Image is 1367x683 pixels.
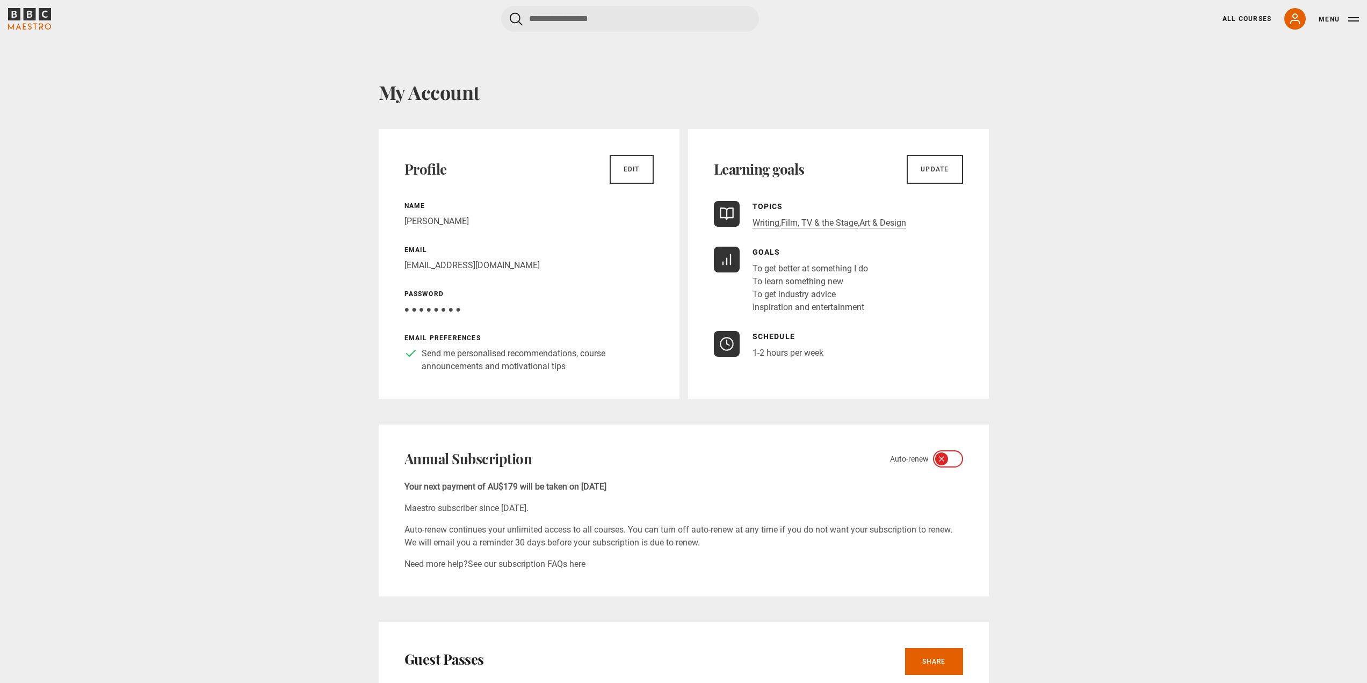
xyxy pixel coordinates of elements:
[404,259,654,272] p: [EMAIL_ADDRESS][DOMAIN_NAME]
[404,523,963,549] p: Auto-renew continues your unlimited access to all courses. You can turn off auto-renew at any tim...
[907,155,963,184] a: Update
[753,218,779,228] a: Writing
[404,245,654,255] p: Email
[859,218,906,228] a: Art & Design
[404,651,484,668] h2: Guest Passes
[753,247,868,258] p: Goals
[714,161,805,178] h2: Learning goals
[1223,14,1271,24] a: All Courses
[610,155,654,184] a: Edit
[501,6,759,32] input: Search
[753,262,868,275] li: To get better at something I do
[753,301,868,314] li: Inspiration and entertainment
[468,559,585,569] a: See our subscription FAQs here
[404,333,654,343] p: Email preferences
[753,288,868,301] li: To get industry advice
[753,201,906,212] p: Topics
[753,275,868,288] li: To learn something new
[404,289,654,299] p: Password
[510,12,523,26] button: Submit the search query
[890,454,929,465] span: Auto-renew
[753,217,906,229] p: , ,
[1319,14,1359,25] button: Toggle navigation
[753,347,823,360] p: 1-2 hours per week
[781,218,858,228] a: Film, TV & the Stage
[404,450,532,468] h2: Annual Subscription
[404,502,963,515] p: Maestro subscriber since [DATE].
[753,331,823,342] p: Schedule
[404,481,606,492] b: Your next payment of AU$179 will be taken on [DATE]
[404,201,654,211] p: Name
[8,8,51,30] svg: BBC Maestro
[404,161,447,178] h2: Profile
[404,304,461,314] span: ● ● ● ● ● ● ● ●
[404,215,654,228] p: [PERSON_NAME]
[404,558,963,571] p: Need more help?
[379,81,989,103] h1: My Account
[422,347,654,373] p: Send me personalised recommendations, course announcements and motivational tips
[905,648,963,675] a: Share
